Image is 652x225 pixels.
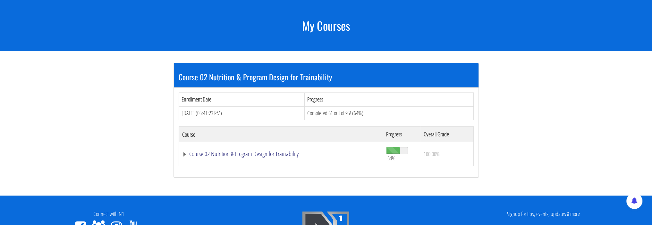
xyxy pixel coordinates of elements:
[179,127,383,142] th: Course
[179,92,304,106] th: Enrollment Date
[420,127,473,142] th: Overall Grade
[383,127,420,142] th: Progress
[5,211,213,217] h4: Connect with N1
[179,106,304,120] td: [DATE] (05:41:23 PM)
[387,155,395,162] span: 64%
[439,211,647,217] h4: Signup for tips, events, updates & more
[304,92,473,106] th: Progress
[179,73,474,81] h3: Course 02 Nutrition & Program Design for Trainability
[182,151,380,157] a: Course 02 Nutrition & Program Design for Trainability
[420,142,473,166] td: 100.00%
[304,106,473,120] td: Completed 61 out of 95! (64%)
